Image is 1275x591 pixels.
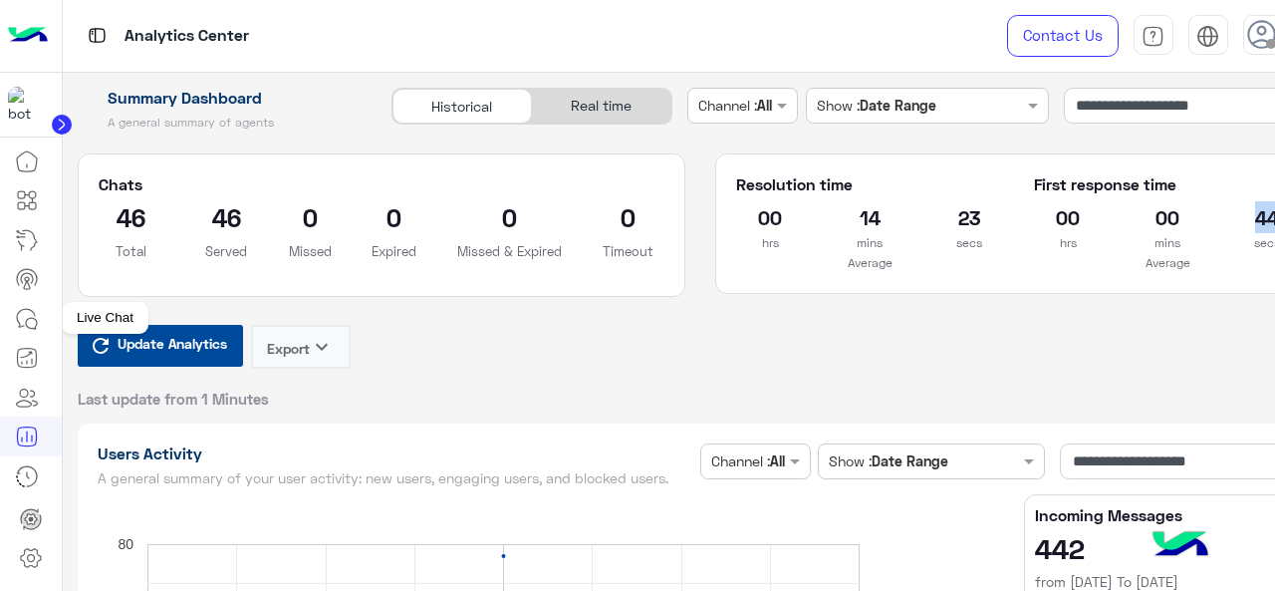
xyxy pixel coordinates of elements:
a: tab [1134,15,1173,57]
img: tab [1196,25,1219,48]
h2: 0 [457,201,562,233]
h2: 0 [362,201,427,233]
p: Average [736,253,1004,273]
button: Update Analytics [78,325,243,367]
h2: 0 [289,201,332,233]
div: Real time [532,89,671,124]
h2: 14 [835,201,904,233]
h2: 00 [1133,201,1202,233]
button: Exportkeyboard_arrow_down [251,325,351,369]
h5: Chats [99,174,664,194]
img: hulul-logo.png [1146,511,1215,581]
text: 80 [118,536,133,552]
h5: A general summary of your user activity: new users, engaging users, and blocked users. [98,470,693,486]
p: Timeout [592,241,664,261]
h5: A general summary of agents [78,115,370,131]
p: mins [1133,233,1202,253]
p: secs [934,233,1004,253]
img: Logo [8,15,48,57]
h5: Resolution time [736,174,1004,194]
p: Served [193,241,259,261]
span: Update Analytics [113,330,232,357]
img: tab [1142,25,1164,48]
div: Historical [392,89,532,124]
img: 317874714732967 [8,87,44,123]
h2: 00 [1034,201,1104,233]
p: hrs [736,233,806,253]
h2: 23 [934,201,1004,233]
a: Contact Us [1007,15,1119,57]
p: Analytics Center [125,23,249,50]
h1: Summary Dashboard [78,88,370,108]
p: Missed [289,241,332,261]
h2: 00 [736,201,806,233]
h2: 46 [193,201,259,233]
p: Missed & Expired [457,241,562,261]
h1: Users Activity [98,443,693,463]
span: Last update from 1 Minutes [78,389,269,409]
h2: 46 [99,201,164,233]
img: tab [85,23,110,48]
h2: 0 [592,201,664,233]
p: Expired [362,241,427,261]
p: Total [99,241,164,261]
i: keyboard_arrow_down [310,335,334,359]
p: mins [835,233,904,253]
p: hrs [1034,233,1104,253]
div: Live Chat [62,302,148,334]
